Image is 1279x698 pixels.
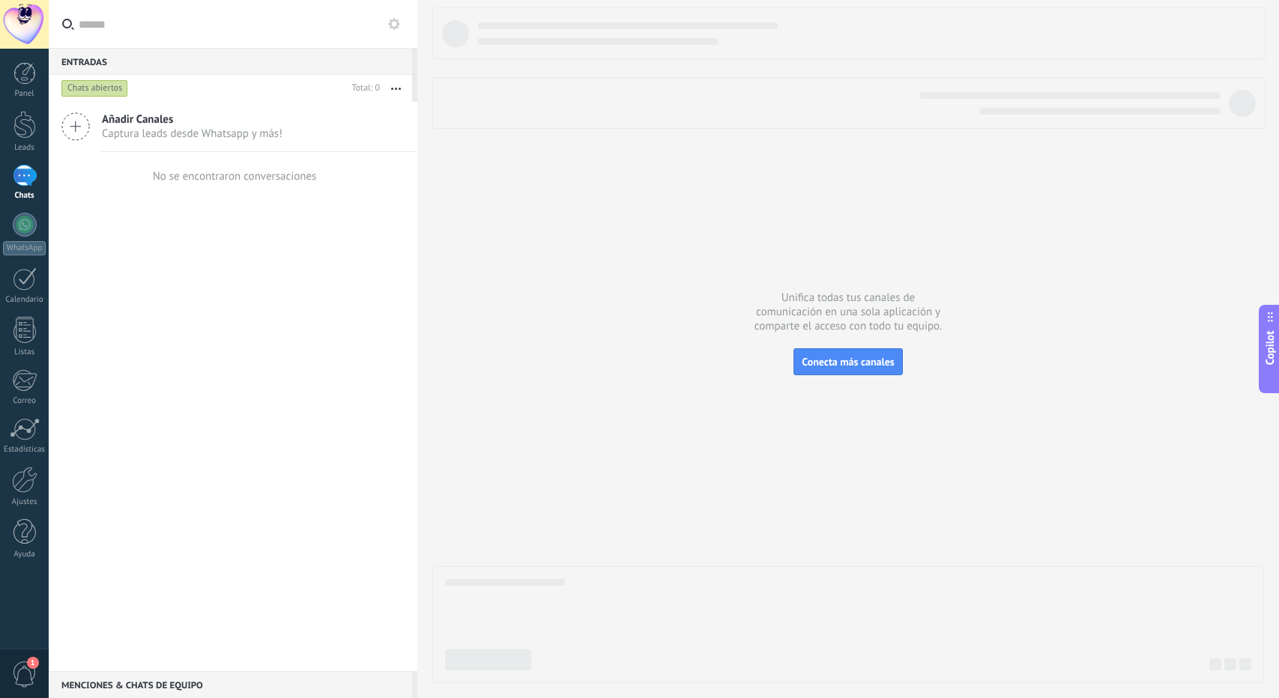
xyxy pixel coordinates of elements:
[102,127,282,141] span: Captura leads desde Whatsapp y más!
[27,657,39,669] span: 1
[3,295,46,305] div: Calendario
[1263,331,1278,365] span: Copilot
[153,169,317,183] div: No se encontraron conversaciones
[793,348,902,375] button: Conecta más canales
[802,355,894,368] span: Conecta más canales
[102,112,282,127] span: Añadir Canales
[3,445,46,455] div: Estadísticas
[3,143,46,153] div: Leads
[49,48,412,75] div: Entradas
[3,241,46,255] div: WhatsApp
[3,550,46,559] div: Ayuda
[3,396,46,406] div: Correo
[3,497,46,507] div: Ajustes
[3,348,46,357] div: Listas
[49,671,412,698] div: Menciones & Chats de equipo
[61,79,128,97] div: Chats abiertos
[346,81,380,96] div: Total: 0
[3,89,46,99] div: Panel
[3,191,46,201] div: Chats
